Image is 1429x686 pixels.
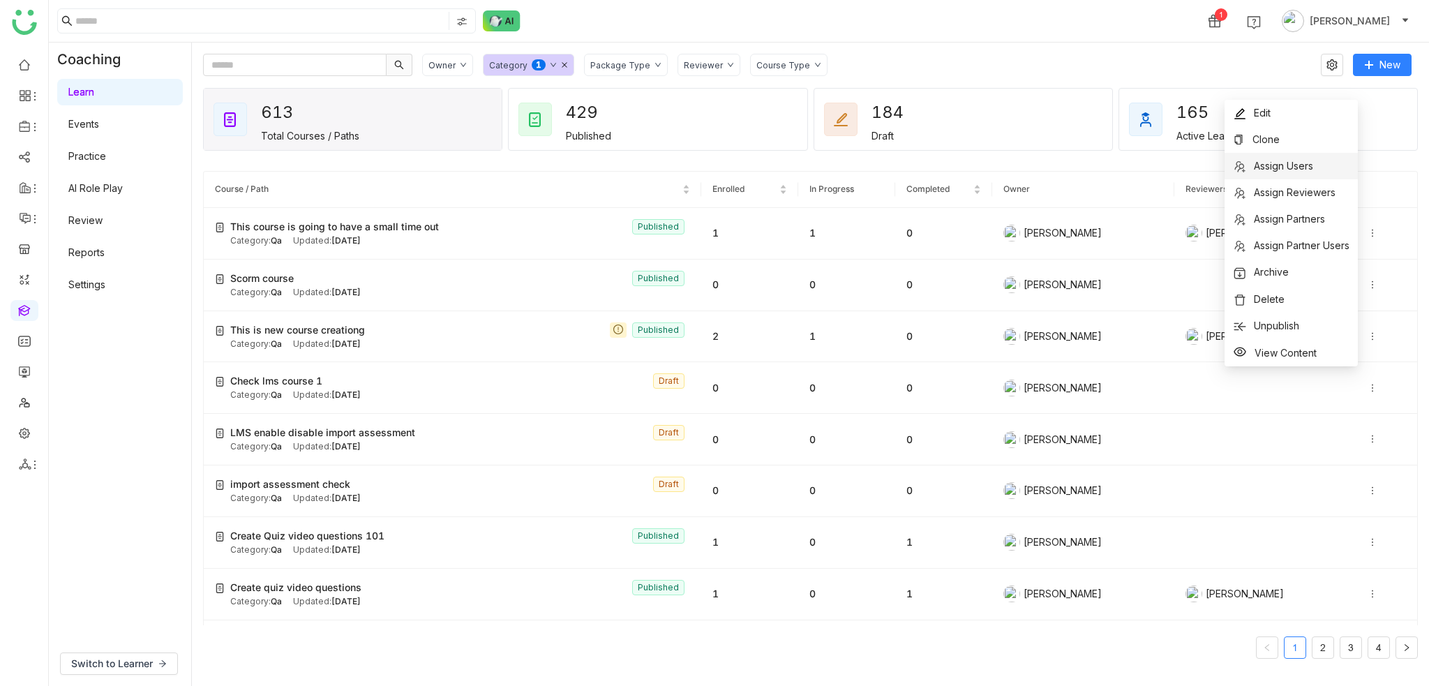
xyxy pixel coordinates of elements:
img: 684a9aedde261c4b36a3ced9 [1003,431,1020,448]
span: LMS enable disable import assessment [230,425,415,440]
div: Category: [230,389,282,402]
img: 684a9aedde261c4b36a3ced9 [1003,328,1020,345]
td: 0 [798,620,895,672]
img: delete.svg [1233,293,1247,307]
span: Completed [906,184,950,194]
span: This is new course creationg [230,322,365,338]
td: 1 [895,569,992,620]
div: Updated: [293,338,361,351]
div: Category: [230,544,282,557]
nz-tag: Published [632,528,684,544]
div: Updated: [293,234,361,248]
nz-tag: Draft [653,425,684,440]
span: [DATE] [331,493,361,503]
div: Category: [230,338,282,351]
img: 684a9aedde261c4b36a3ced9 [1003,225,1020,241]
div: Total Courses / Paths [261,130,359,142]
img: draft_courses.svg [832,111,849,128]
td: 0 [895,620,992,672]
div: Course Type [756,60,810,70]
nz-tag: Draft [653,373,684,389]
img: create-new-course.svg [215,532,225,542]
div: [PERSON_NAME] [1003,586,1163,602]
div: Published [566,130,611,142]
span: Enrolled [712,184,745,194]
span: Delete [1254,293,1285,305]
nz-tag: Published [632,580,684,595]
span: View Content [1255,347,1317,359]
td: 0 [895,414,992,465]
td: 0 [701,414,798,465]
img: archive.svg [1233,267,1247,281]
a: 2 [1312,637,1333,658]
td: 1 [895,517,992,569]
span: Check lms course 1 [230,373,322,389]
div: Coaching [49,43,142,76]
div: Package Type [590,60,650,70]
span: This course is going to have a small time out [230,219,439,234]
div: 613 [261,98,311,127]
div: Category [489,60,528,70]
span: Reviewers [1185,184,1227,194]
img: 684a9aedde261c4b36a3ced9 [1003,586,1020,602]
td: 0 [798,362,895,414]
div: 184 [871,98,922,127]
td: 1 [701,620,798,672]
a: Settings [68,278,105,290]
span: [DATE] [331,235,361,246]
div: [PERSON_NAME] [1185,225,1345,241]
div: [PERSON_NAME] [1185,328,1345,345]
span: Qa [271,235,282,246]
a: Review [68,214,103,226]
a: Practice [68,150,106,162]
img: usergroupadd.svg [1233,160,1247,174]
td: 1 [798,311,895,363]
img: edit.svg [1233,107,1247,121]
img: create-new-course.svg [215,377,225,387]
div: Owner [428,60,456,70]
span: Qa [271,441,282,452]
span: Qa [271,493,282,503]
span: Qa [271,596,282,606]
td: 0 [895,260,992,311]
img: 684a9aedde261c4b36a3ced9 [1003,276,1020,293]
div: 1 [1215,8,1227,21]
span: Qa [271,389,282,400]
img: search-type.svg [456,16,467,27]
span: Assign Reviewers [1254,186,1336,198]
div: Category: [230,492,282,505]
img: total_courses.svg [222,111,239,128]
td: 1 [701,569,798,620]
td: 0 [798,260,895,311]
li: Previous Page [1256,636,1278,659]
span: Qa [271,287,282,297]
span: [DATE] [331,389,361,400]
div: Updated: [293,286,361,299]
td: 0 [798,517,895,569]
div: Updated: [293,389,361,402]
td: 0 [895,311,992,363]
div: Active Learners [1176,130,1248,142]
nz-tag: Published [632,271,684,286]
td: 0 [895,208,992,260]
td: 0 [701,465,798,517]
img: 684a9aedde261c4b36a3ced9 [1003,534,1020,551]
img: usergroupadd.svg [1233,213,1247,227]
a: 1 [1285,637,1305,658]
img: create-new-course.svg [215,583,225,593]
img: unpublish.svg [1233,320,1247,334]
td: 1 [798,208,895,260]
span: Switch to Learner [71,656,153,671]
div: Category: [230,234,282,248]
nz-tag: Published [632,219,684,234]
img: usergroupadd.svg [1233,186,1247,200]
img: published_courses.svg [527,111,544,128]
img: ask-buddy-normal.svg [483,10,521,31]
span: Scorm course [230,271,294,286]
span: Clone [1252,133,1280,145]
a: Learn [68,86,94,98]
td: 0 [798,465,895,517]
li: Next Page [1396,636,1418,659]
div: [PERSON_NAME] [1185,586,1345,602]
nz-tag: Draft [653,477,684,492]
